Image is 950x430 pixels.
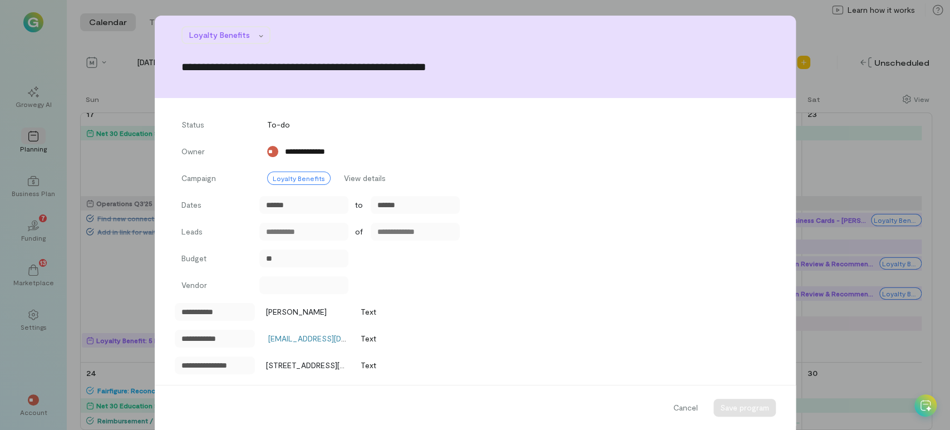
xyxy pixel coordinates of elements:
[181,253,248,267] label: Budget
[181,280,248,294] label: Vendor
[673,402,698,413] span: Cancel
[181,146,248,160] label: Owner
[260,360,348,371] div: [STREET_ADDRESS][PERSON_NAME]
[720,403,769,412] span: Save program
[344,173,386,184] span: View details
[181,199,248,211] label: Dates
[268,334,395,343] a: [EMAIL_ADDRESS][DOMAIN_NAME]
[355,199,363,211] span: to
[355,226,363,237] span: of
[713,399,776,417] button: Save program
[260,306,327,317] div: [PERSON_NAME]
[181,173,248,187] label: Campaign
[181,226,248,241] label: Leads
[181,119,248,134] label: Status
